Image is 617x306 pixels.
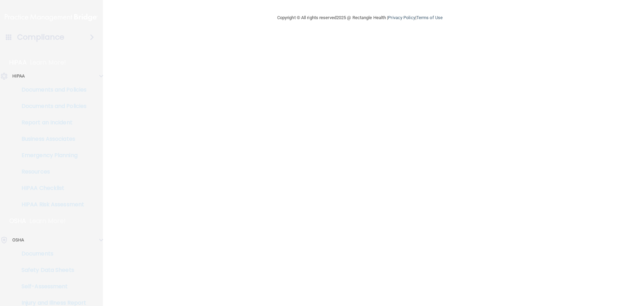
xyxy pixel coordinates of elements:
a: Privacy Policy [388,15,415,20]
p: Documents and Policies [4,103,98,110]
h4: Compliance [17,32,65,42]
p: Self-Assessment [4,283,98,290]
p: HIPAA Risk Assessment [4,201,98,208]
p: Learn More! [30,217,66,225]
p: HIPAA Checklist [4,185,98,192]
p: Documents and Policies [4,86,98,93]
div: Copyright © All rights reserved 2025 @ Rectangle Health | | [235,7,485,29]
p: Report an Incident [4,119,98,126]
p: Learn More! [30,58,66,67]
a: Terms of Use [416,15,443,20]
p: OSHA [9,217,26,225]
p: Business Associates [4,136,98,142]
p: HIPAA [12,72,25,80]
p: OSHA [12,236,24,244]
p: Resources [4,168,98,175]
img: PMB logo [5,11,98,24]
p: Safety Data Sheets [4,267,98,274]
p: Documents [4,250,98,257]
p: HIPAA [9,58,27,67]
p: Emergency Planning [4,152,98,159]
